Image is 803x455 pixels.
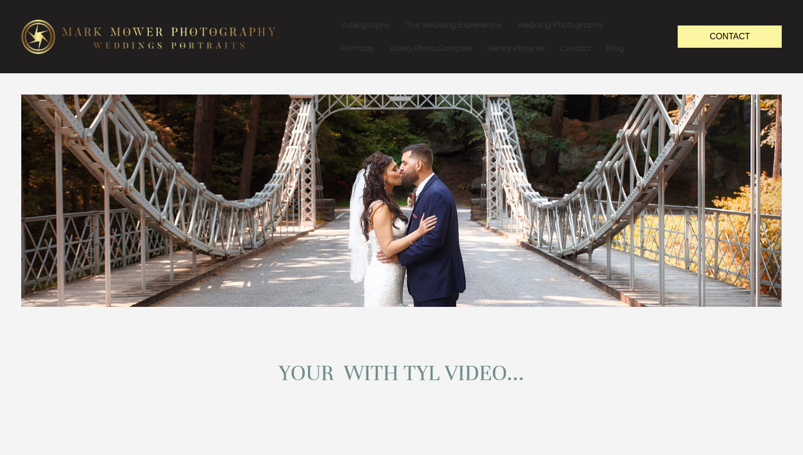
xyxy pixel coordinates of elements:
a: Contact [678,25,782,47]
a: Video/Photo Samples [382,37,480,60]
span: Contact [710,32,750,41]
a: Videography [333,13,398,37]
img: logo-edit1 [21,20,276,54]
a: The Wedding Experience [398,13,509,37]
a: Senior Pictures [480,37,552,60]
a: Blog [599,37,631,60]
a: Portraits [334,37,381,60]
span: with TYL Video... [344,360,524,387]
a: Wedding Photography [509,13,611,37]
nav: Menu [333,13,656,60]
a: Contact [553,37,599,60]
span: Your [279,360,334,387]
